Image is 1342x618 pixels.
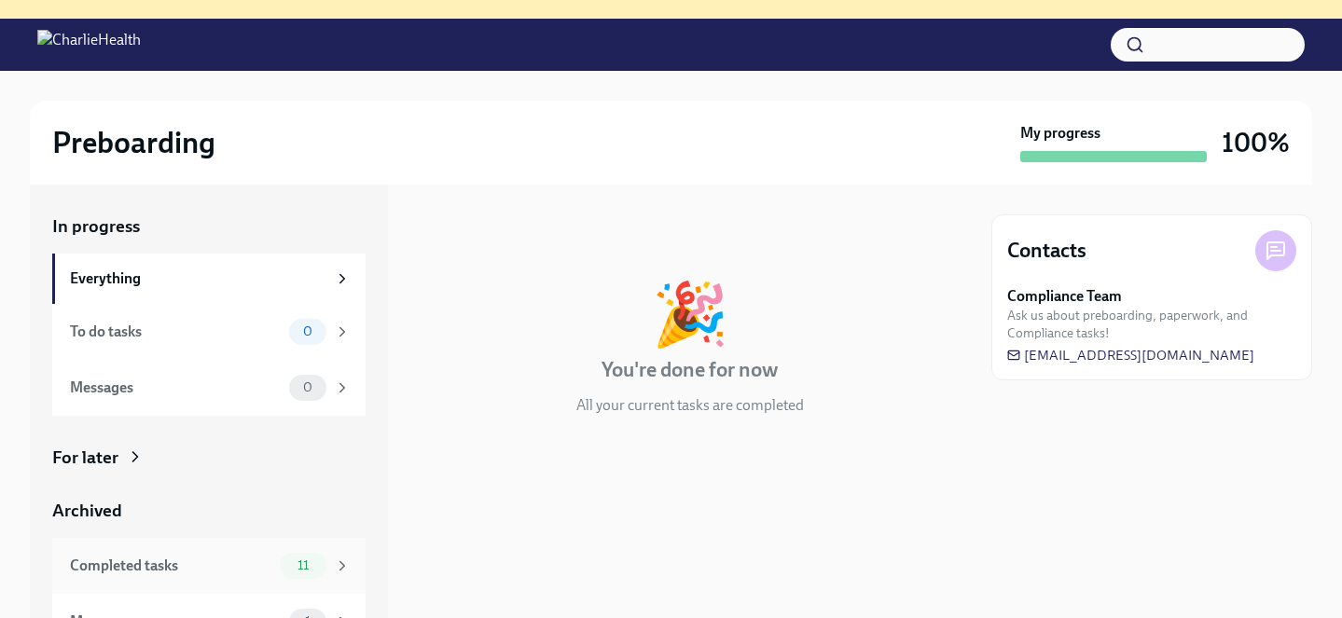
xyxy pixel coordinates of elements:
a: Messages0 [52,360,366,416]
h3: 100% [1222,126,1290,159]
div: To do tasks [70,322,282,342]
div: In progress [410,214,498,239]
a: [EMAIL_ADDRESS][DOMAIN_NAME] [1007,346,1254,364]
h2: Preboarding [52,124,215,161]
a: Everything [52,254,366,304]
a: To do tasks0 [52,304,366,360]
div: Completed tasks [70,556,272,576]
span: 11 [286,558,320,572]
span: 0 [292,380,324,394]
div: Messages [70,378,282,398]
a: For later [52,446,366,470]
div: Everything [70,268,326,289]
p: All your current tasks are completed [576,395,804,416]
a: Archived [52,499,366,523]
div: For later [52,446,118,470]
h4: Contacts [1007,237,1086,265]
strong: My progress [1020,123,1100,144]
h4: You're done for now [602,356,778,384]
span: 0 [292,324,324,338]
img: CharlieHealth [37,30,141,60]
div: 🎉 [652,283,728,345]
a: In progress [52,214,366,239]
span: Ask us about preboarding, paperwork, and Compliance tasks! [1007,307,1296,342]
strong: Compliance Team [1007,286,1122,307]
a: Completed tasks11 [52,538,366,594]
